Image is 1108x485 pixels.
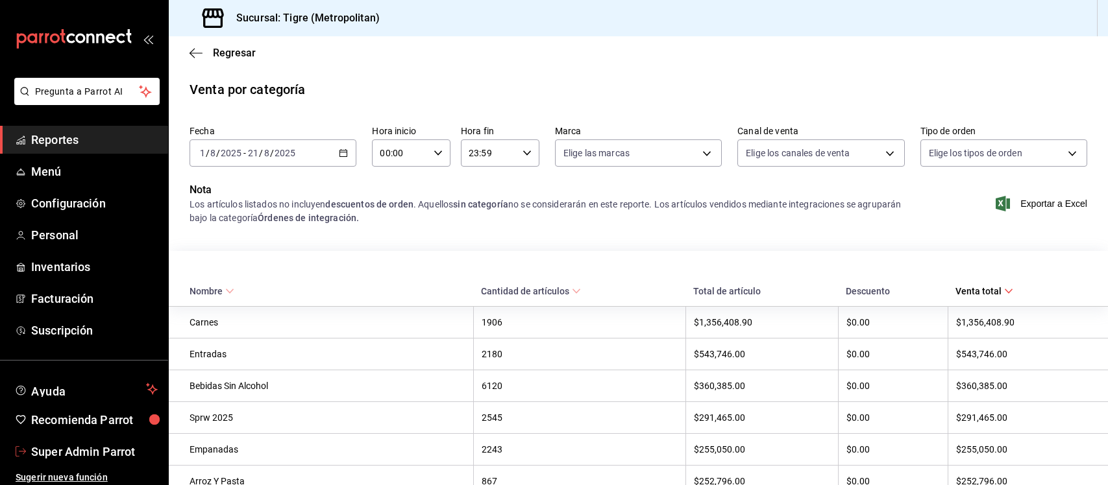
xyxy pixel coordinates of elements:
div: 2545 [482,412,678,423]
th: Descuento [838,251,948,307]
span: / [259,148,263,158]
span: Inventarios [31,258,158,276]
div: $0.00 [846,444,940,455]
div: $360,385.00 [694,381,830,391]
div: Los artículos listados no incluyen . Aquellos no se considerarán en este reporte. Los artículos v... [190,198,905,225]
span: Configuración [31,195,158,212]
span: Facturación [31,290,158,307]
strong: descuentos de orden [325,199,413,209]
span: Elige las marcas [563,147,630,160]
label: Fecha [190,126,356,136]
span: Suscripción [31,322,158,339]
span: Elige los tipos de orden [929,147,1022,160]
div: Carnes [190,317,465,327]
input: ---- [274,148,296,158]
input: -- [199,148,206,158]
div: 2180 [482,349,678,359]
div: 6120 [482,381,678,391]
span: Recomienda Parrot [31,411,158,429]
span: Super Admin Parrot [31,443,158,460]
div: $0.00 [846,349,940,359]
span: Sugerir nueva función [16,471,158,484]
input: -- [264,148,270,158]
span: Elige los canales de venta [746,147,850,160]
strong: Órdenes de integración. [258,213,359,223]
span: Cantidad de artículos [481,286,581,296]
div: $255,050.00 [956,444,1088,455]
span: Venta total [955,286,1013,296]
div: Venta por categoría [190,80,306,99]
strong: sin categoría [453,199,508,209]
input: ---- [220,148,242,158]
div: $291,465.00 [956,412,1088,423]
div: $1,356,408.90 [956,317,1088,327]
div: Bebidas Sin Alcohol [190,381,465,391]
label: Marca [555,126,722,136]
input: -- [210,148,216,158]
span: Reportes [31,131,158,148]
div: Entradas [190,349,465,359]
p: Nota [190,182,905,198]
input: -- [247,148,259,158]
span: Regresar [213,47,256,59]
span: Personal [31,226,158,244]
span: Pregunta a Parrot AI [35,85,140,99]
label: Hora inicio [372,126,450,136]
button: Exportar a Excel [998,196,1087,211]
th: Total de artículo [685,251,838,307]
label: Tipo de orden [920,126,1087,136]
button: Regresar [190,47,256,59]
label: Canal de venta [737,126,904,136]
button: open_drawer_menu [143,34,153,44]
div: Empanadas [190,444,465,455]
div: $543,746.00 [694,349,830,359]
span: Menú [31,163,158,180]
span: - [243,148,246,158]
div: $0.00 [846,317,940,327]
div: $0.00 [846,381,940,391]
span: / [216,148,220,158]
div: $360,385.00 [956,381,1088,391]
div: $0.00 [846,412,940,423]
div: $291,465.00 [694,412,830,423]
a: Pregunta a Parrot AI [9,94,160,108]
label: Hora fin [461,126,539,136]
div: 1906 [482,317,678,327]
span: Nombre [190,286,234,296]
h3: Sucursal: Tigre (Metropolitan) [226,10,380,26]
div: $1,356,408.90 [694,317,830,327]
div: $543,746.00 [956,349,1088,359]
div: Sprw 2025 [190,412,465,423]
div: 2243 [482,444,678,455]
span: / [270,148,274,158]
button: Pregunta a Parrot AI [14,78,160,105]
span: Ayuda [31,381,141,397]
div: $255,050.00 [694,444,830,455]
span: / [206,148,210,158]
